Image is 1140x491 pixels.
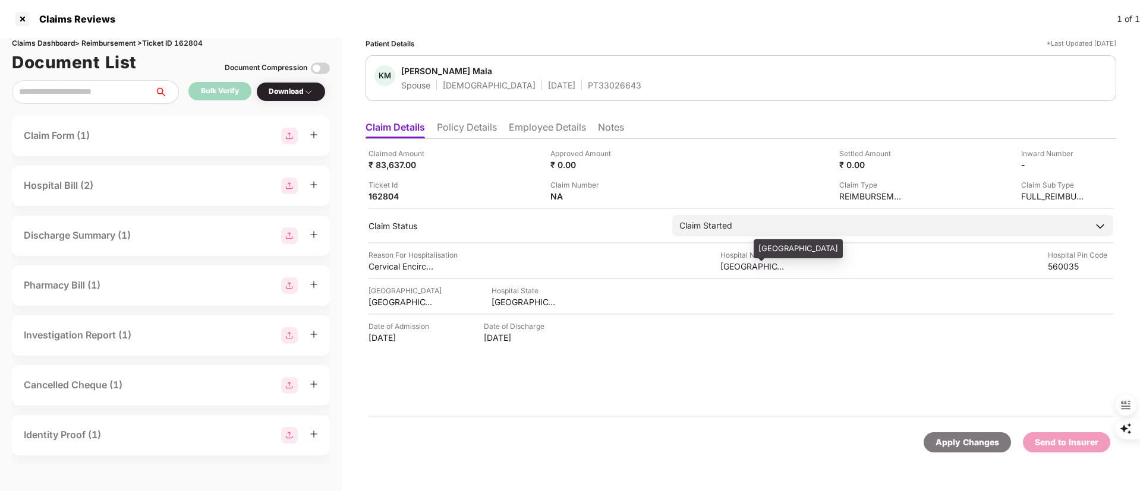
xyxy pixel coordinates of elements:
div: Discharge Summary (1) [24,228,131,243]
img: svg+xml;base64,PHN2ZyBpZD0iR3JvdXBfMjg4MTMiIGRhdGEtbmFtZT0iR3JvdXAgMjg4MTMiIHhtbG5zPSJodHRwOi8vd3... [281,277,298,294]
div: PT33026643 [588,80,641,91]
div: NA [550,191,616,202]
div: Date of Admission [369,321,434,332]
div: [GEOGRAPHIC_DATA] [754,239,843,258]
div: Hospital Name [720,249,786,261]
div: Claimed Amount [369,148,434,159]
button: search [154,80,179,104]
div: [GEOGRAPHIC_DATA] [369,285,442,296]
div: Approved Amount [550,148,616,159]
div: - [1021,159,1087,170]
img: svg+xml;base64,PHN2ZyBpZD0iR3JvdXBfMjg4MTMiIGRhdGEtbmFtZT0iR3JvdXAgMjg4MTMiIHhtbG5zPSJodHRwOi8vd3... [281,128,298,144]
span: plus [310,280,318,289]
div: Claim Started [679,219,732,232]
div: Patient Details [366,38,415,49]
div: Claims Reviews [32,13,115,25]
div: Date of Discharge [484,321,549,332]
div: Reason For Hospitalisation [369,249,458,261]
span: plus [310,430,318,438]
div: *Last Updated [DATE] [1047,38,1116,49]
div: [GEOGRAPHIC_DATA] [492,296,557,308]
div: Claim Sub Type [1021,179,1087,191]
li: Employee Details [509,121,586,138]
li: Notes [598,121,624,138]
span: plus [310,230,318,239]
div: Cancelled Cheque (1) [24,378,122,392]
div: REIMBURSEMENT [839,191,905,202]
div: 1 of 1 [1117,12,1140,26]
div: ₹ 0.00 [550,159,616,170]
div: Claim Status [369,220,660,232]
div: Inward Number [1021,148,1087,159]
span: search [154,87,178,97]
div: [DATE] [369,332,434,343]
div: Bulk Verify [201,85,239,97]
div: [DATE] [484,332,549,343]
img: svg+xml;base64,PHN2ZyBpZD0iR3JvdXBfMjg4MTMiIGRhdGEtbmFtZT0iR3JvdXAgMjg4MTMiIHhtbG5zPSJodHRwOi8vd3... [281,427,298,444]
div: Claim Form (1) [24,128,90,143]
img: svg+xml;base64,PHN2ZyBpZD0iR3JvdXBfMjg4MTMiIGRhdGEtbmFtZT0iR3JvdXAgMjg4MTMiIHhtbG5zPSJodHRwOi8vd3... [281,178,298,194]
img: downArrowIcon [1094,220,1106,232]
div: Claims Dashboard > Reimbursement > Ticket ID 162804 [12,38,330,49]
div: Pharmacy Bill (1) [24,278,100,293]
div: [PERSON_NAME] Mala [401,65,492,77]
div: Hospital State [492,285,557,296]
img: svg+xml;base64,PHN2ZyBpZD0iVG9nZ2xlLTMyeDMyIiB4bWxucz0iaHR0cDovL3d3dy53My5vcmcvMjAwMC9zdmciIHdpZH... [311,59,330,78]
span: plus [310,380,318,388]
div: 162804 [369,191,434,202]
div: [DATE] [548,80,575,91]
div: Cervical Encirclage [369,261,434,272]
div: [GEOGRAPHIC_DATA] [720,261,786,272]
div: [GEOGRAPHIC_DATA] [369,296,434,308]
div: Hospital Bill (2) [24,178,93,193]
div: Document Compression [225,62,307,74]
div: ₹ 83,637.00 [369,159,434,170]
div: Investigation Report (1) [24,328,131,343]
div: Claim Number [550,179,616,191]
div: FULL_REIMBURSEMENT [1021,191,1087,202]
div: [DEMOGRAPHIC_DATA] [443,80,536,91]
h1: Document List [12,49,137,75]
div: Identity Proof (1) [24,427,101,442]
div: KM [374,65,395,86]
div: ₹ 0.00 [839,159,905,170]
div: Spouse [401,80,430,91]
img: svg+xml;base64,PHN2ZyBpZD0iR3JvdXBfMjg4MTMiIGRhdGEtbmFtZT0iR3JvdXAgMjg4MTMiIHhtbG5zPSJodHRwOi8vd3... [281,327,298,344]
div: 560035 [1048,261,1113,272]
img: svg+xml;base64,PHN2ZyBpZD0iR3JvdXBfMjg4MTMiIGRhdGEtbmFtZT0iR3JvdXAgMjg4MTMiIHhtbG5zPSJodHRwOi8vd3... [281,377,298,394]
div: Apply Changes [936,436,999,449]
div: Settled Amount [839,148,905,159]
span: plus [310,131,318,139]
img: svg+xml;base64,PHN2ZyBpZD0iRHJvcGRvd24tMzJ4MzIiIHhtbG5zPSJodHRwOi8vd3d3LnczLm9yZy8yMDAwL3N2ZyIgd2... [304,87,313,97]
li: Policy Details [437,121,497,138]
div: Download [269,86,313,97]
div: Ticket Id [369,179,434,191]
div: Claim Type [839,179,905,191]
div: Send to Insurer [1035,436,1098,449]
span: plus [310,330,318,338]
li: Claim Details [366,121,425,138]
span: plus [310,180,318,189]
div: Hospital Pin Code [1048,249,1113,261]
img: svg+xml;base64,PHN2ZyBpZD0iR3JvdXBfMjg4MTMiIGRhdGEtbmFtZT0iR3JvdXAgMjg4MTMiIHhtbG5zPSJodHRwOi8vd3... [281,227,298,244]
